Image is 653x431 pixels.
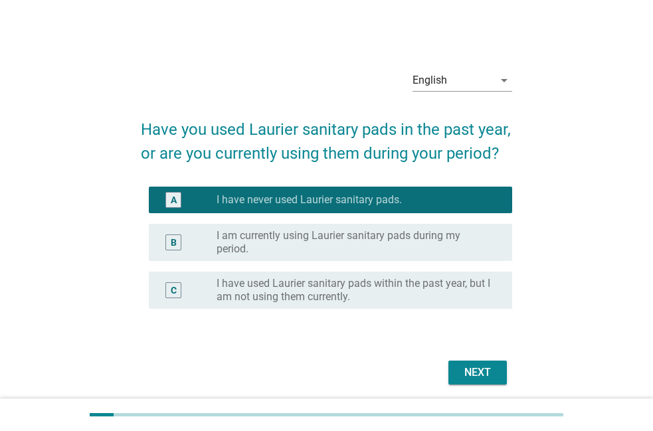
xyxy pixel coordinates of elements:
i: arrow_drop_down [496,72,512,88]
div: Next [459,365,496,381]
div: C [171,283,177,297]
div: A [171,193,177,207]
h2: Have you used Laurier sanitary pads in the past year, or are you currently using them during your... [141,104,512,165]
div: B [171,235,177,249]
button: Next [448,361,507,385]
label: I am currently using Laurier sanitary pads during my period. [217,229,491,256]
div: English [413,74,447,86]
label: I have used Laurier sanitary pads within the past year, but I am not using them currently. [217,277,491,303]
label: I have never used Laurier sanitary pads. [217,193,402,207]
